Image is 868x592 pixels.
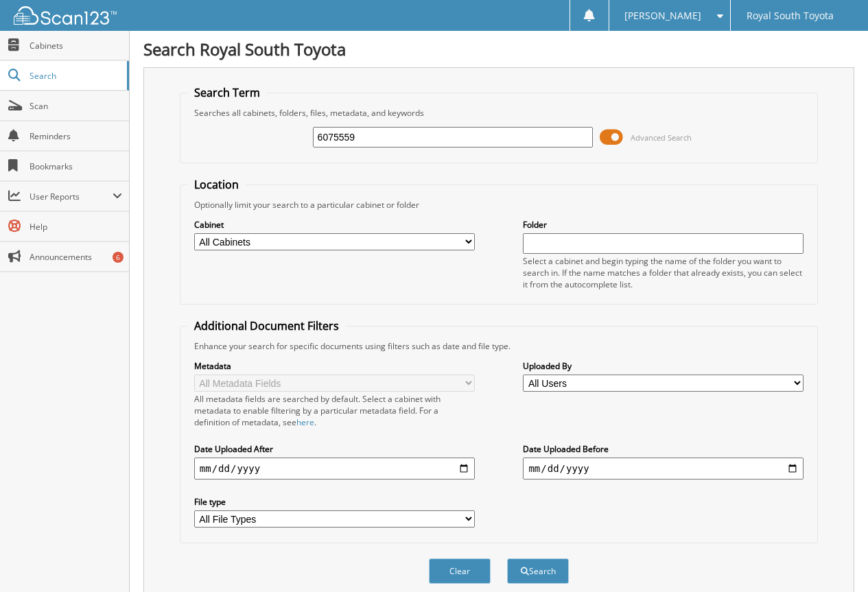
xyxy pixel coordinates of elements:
div: Select a cabinet and begin typing the name of the folder you want to search in. If the name match... [523,255,804,290]
span: Announcements [30,251,122,263]
span: Royal South Toyota [747,12,834,20]
span: Cabinets [30,40,122,51]
span: Scan [30,100,122,112]
label: Uploaded By [523,360,804,372]
span: Bookmarks [30,161,122,172]
iframe: Chat Widget [799,526,868,592]
a: here [296,416,314,428]
label: File type [194,496,475,508]
label: Cabinet [194,219,475,230]
div: Enhance your search for specific documents using filters such as date and file type. [187,340,810,352]
span: Reminders [30,130,122,142]
label: Date Uploaded Before [523,443,804,455]
span: [PERSON_NAME] [624,12,701,20]
label: Folder [523,219,804,230]
input: start [194,458,475,479]
div: Searches all cabinets, folders, files, metadata, and keywords [187,107,810,119]
span: User Reports [30,191,113,202]
div: 6 [113,252,124,263]
button: Search [507,558,569,584]
span: Advanced Search [631,132,692,143]
button: Clear [429,558,491,584]
div: Optionally limit your search to a particular cabinet or folder [187,199,810,211]
legend: Location [187,177,246,192]
span: Help [30,221,122,233]
h1: Search Royal South Toyota [143,38,854,60]
label: Metadata [194,360,475,372]
input: end [523,458,804,479]
legend: Search Term [187,85,267,100]
label: Date Uploaded After [194,443,475,455]
img: scan123-logo-white.svg [14,6,117,25]
div: All metadata fields are searched by default. Select a cabinet with metadata to enable filtering b... [194,393,475,428]
legend: Additional Document Filters [187,318,346,333]
span: Search [30,70,120,82]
